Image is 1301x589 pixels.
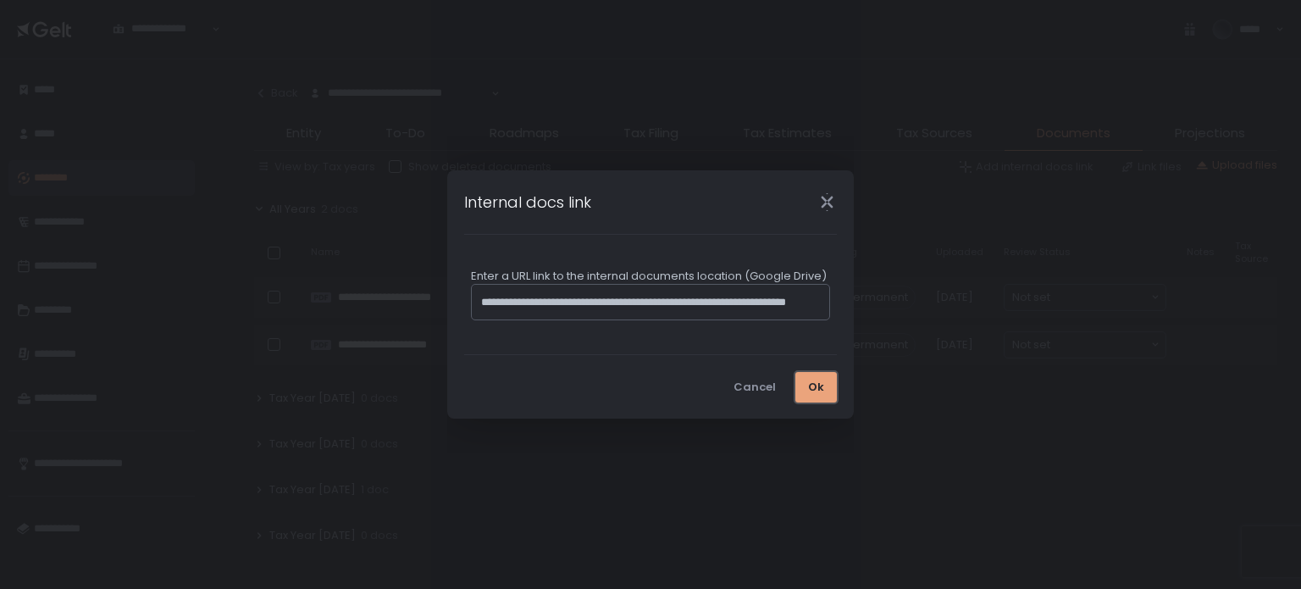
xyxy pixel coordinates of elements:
[721,372,789,403] button: Cancel
[795,372,837,403] button: Ok
[471,269,830,284] div: Enter a URL link to the internal documents location (Google Drive)
[734,380,776,395] div: Cancel
[808,380,824,395] div: Ok
[800,192,854,212] div: Close
[464,191,591,214] h1: Internal docs link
